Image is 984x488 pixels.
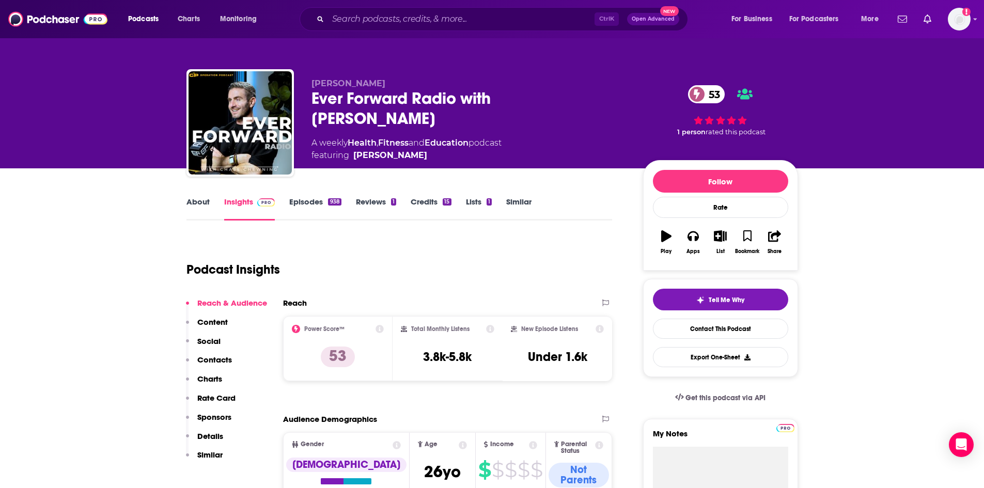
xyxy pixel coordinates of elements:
button: Play [653,224,680,261]
span: Ctrl K [595,12,619,26]
button: Bookmark [734,224,761,261]
span: Monitoring [220,12,257,26]
span: Charts [178,12,200,26]
p: Social [197,336,221,346]
button: Charts [186,374,222,393]
p: Contacts [197,355,232,365]
button: Reach & Audience [186,298,267,317]
div: 15 [443,198,451,206]
div: Not Parents [549,463,610,487]
span: Podcasts [128,12,159,26]
div: [DEMOGRAPHIC_DATA] [286,458,407,472]
p: Reach & Audience [197,298,267,308]
button: open menu [121,11,172,27]
a: Education [425,138,468,148]
p: Rate Card [197,393,236,403]
button: Apps [680,224,707,261]
a: Get this podcast via API [667,385,774,411]
p: Similar [197,450,223,460]
p: 53 [321,347,355,367]
span: , [377,138,378,148]
span: Gender [301,441,324,448]
button: Contacts [186,355,232,374]
span: featuring [311,149,502,162]
button: Content [186,317,228,336]
a: Pro website [776,422,794,432]
a: Health [348,138,377,148]
a: Episodes938 [289,197,341,221]
a: Contact This Podcast [653,319,788,339]
span: Age [425,441,438,448]
span: For Business [731,12,772,26]
span: More [861,12,879,26]
span: 26 yo [424,462,461,482]
span: Logged in as megcassidy [948,8,971,30]
span: $ [492,462,504,478]
div: List [716,248,725,255]
a: Credits15 [411,197,451,221]
span: Open Advanced [632,17,675,22]
h2: New Episode Listens [521,325,578,333]
a: Show notifications dropdown [894,10,911,28]
img: Ever Forward Radio with Chase Chewning [189,71,292,175]
button: Details [186,431,223,450]
h2: Total Monthly Listens [411,325,470,333]
div: Share [768,248,782,255]
img: Podchaser - Follow, Share and Rate Podcasts [8,9,107,29]
button: Similar [186,450,223,469]
a: Similar [506,197,532,221]
div: Bookmark [735,248,759,255]
p: Sponsors [197,412,231,422]
h3: Under 1.6k [528,349,587,365]
div: A weekly podcast [311,137,502,162]
h3: 3.8k-5.8k [423,349,472,365]
span: For Podcasters [789,12,839,26]
div: Play [661,248,671,255]
a: About [186,197,210,221]
button: Open AdvancedNew [627,13,679,25]
h2: Reach [283,298,307,308]
a: Charts [171,11,206,27]
p: Content [197,317,228,327]
span: New [660,6,679,16]
button: open menu [783,11,854,27]
img: Podchaser Pro [257,198,275,207]
img: User Profile [948,8,971,30]
p: Details [197,431,223,441]
div: 1 [391,198,396,206]
h2: Audience Demographics [283,414,377,424]
button: open menu [213,11,270,27]
img: Podchaser Pro [776,424,794,432]
a: Show notifications dropdown [919,10,935,28]
span: $ [505,462,517,478]
a: Fitness [378,138,409,148]
a: Lists1 [466,197,492,221]
div: Search podcasts, credits, & more... [309,7,698,31]
span: Parental Status [561,441,593,454]
span: and [409,138,425,148]
button: tell me why sparkleTell Me Why [653,289,788,310]
span: [PERSON_NAME] [311,78,385,88]
button: Share [761,224,788,261]
span: Income [490,441,514,448]
span: $ [530,462,542,478]
h1: Podcast Insights [186,262,280,277]
span: $ [478,462,491,478]
button: Follow [653,170,788,193]
div: Rate [653,197,788,218]
button: List [707,224,733,261]
div: 1 [487,198,492,206]
button: Export One-Sheet [653,347,788,367]
div: 938 [328,198,341,206]
button: Show profile menu [948,8,971,30]
input: Search podcasts, credits, & more... [328,11,595,27]
button: Sponsors [186,412,231,431]
div: 53 1 personrated this podcast [643,78,798,143]
button: open menu [724,11,785,27]
h2: Power Score™ [304,325,345,333]
img: tell me why sparkle [696,296,705,304]
span: Tell Me Why [709,296,744,304]
label: My Notes [653,429,788,447]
